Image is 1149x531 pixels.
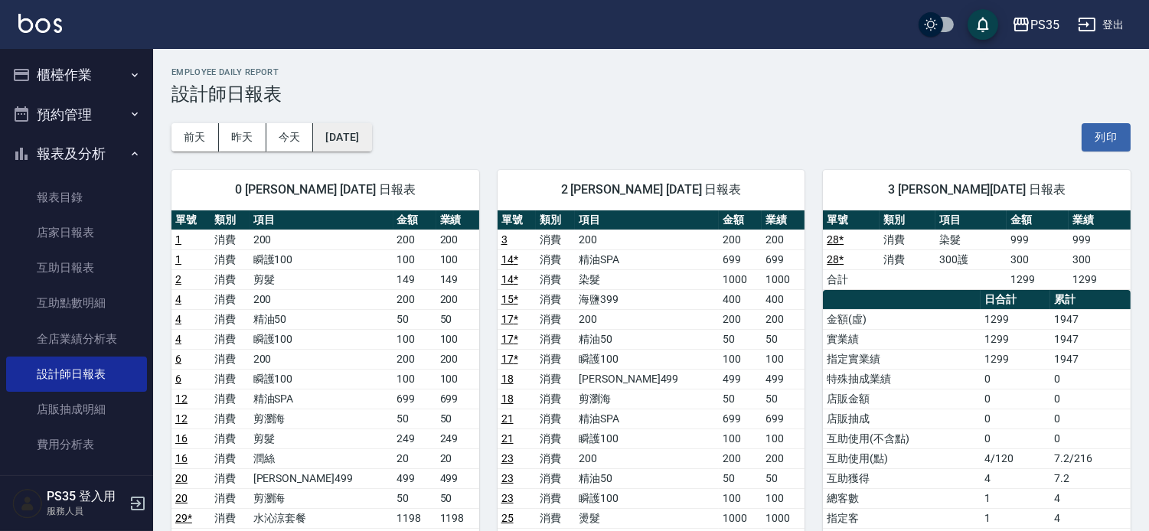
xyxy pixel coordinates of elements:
[762,369,805,389] td: 499
[762,468,805,488] td: 50
[536,389,575,409] td: 消費
[981,428,1050,448] td: 0
[6,357,147,392] a: 設計師日報表
[981,309,1050,329] td: 1299
[1050,409,1131,428] td: 0
[436,269,479,289] td: 149
[575,488,719,508] td: 瞬護100
[762,309,805,329] td: 200
[436,329,479,349] td: 100
[823,269,879,289] td: 合計
[436,309,479,329] td: 50
[313,123,371,151] button: [DATE]
[436,210,479,230] th: 業績
[211,428,250,448] td: 消費
[393,269,436,289] td: 149
[211,488,250,508] td: 消費
[211,369,250,389] td: 消費
[536,428,575,448] td: 消費
[762,448,805,468] td: 200
[171,83,1131,105] h3: 設計師日報表
[393,349,436,369] td: 200
[762,230,805,249] td: 200
[719,409,762,428] td: 699
[436,369,479,389] td: 100
[1050,369,1131,389] td: 0
[436,508,479,528] td: 1198
[981,448,1050,468] td: 4/120
[211,448,250,468] td: 消費
[536,508,575,528] td: 消費
[516,182,787,197] span: 2 [PERSON_NAME] [DATE] 日報表
[250,309,393,329] td: 精油50
[266,123,314,151] button: 今天
[175,373,181,385] a: 6
[6,392,147,427] a: 店販抽成明細
[211,249,250,269] td: 消費
[719,508,762,528] td: 1000
[1006,9,1066,41] button: PS35
[719,289,762,309] td: 400
[6,134,147,174] button: 報表及分析
[436,289,479,309] td: 200
[823,508,981,528] td: 指定客
[175,353,181,365] a: 6
[1007,269,1069,289] td: 1299
[175,293,181,305] a: 4
[436,448,479,468] td: 20
[1050,329,1131,349] td: 1947
[211,508,250,528] td: 消費
[1050,309,1131,329] td: 1947
[6,95,147,135] button: 預約管理
[47,489,125,504] h5: PS35 登入用
[1030,15,1059,34] div: PS35
[575,409,719,428] td: 精油SPA
[175,412,188,425] a: 12
[823,210,1131,290] table: a dense table
[1069,210,1131,230] th: 業績
[250,269,393,289] td: 剪髮
[719,249,762,269] td: 699
[823,349,981,369] td: 指定實業績
[1007,210,1069,230] th: 金額
[211,389,250,409] td: 消費
[393,409,436,428] td: 50
[536,230,575,249] td: 消費
[393,289,436,309] td: 200
[536,329,575,349] td: 消費
[536,249,575,269] td: 消費
[250,468,393,488] td: [PERSON_NAME]499
[981,488,1050,508] td: 1
[762,428,805,448] td: 100
[250,210,393,230] th: 項目
[211,269,250,289] td: 消費
[823,448,981,468] td: 互助使用(點)
[823,389,981,409] td: 店販金額
[211,329,250,349] td: 消費
[250,289,393,309] td: 200
[393,448,436,468] td: 20
[498,210,537,230] th: 單號
[436,428,479,448] td: 249
[171,210,211,230] th: 單號
[1050,508,1131,528] td: 4
[393,230,436,249] td: 200
[1069,269,1131,289] td: 1299
[575,349,719,369] td: 瞬護100
[501,512,514,524] a: 25
[501,393,514,405] a: 18
[1050,468,1131,488] td: 7.2
[880,230,935,249] td: 消費
[436,468,479,488] td: 499
[536,448,575,468] td: 消費
[250,249,393,269] td: 瞬護100
[393,508,436,528] td: 1198
[175,492,188,504] a: 20
[250,508,393,528] td: 水沁涼套餐
[393,369,436,389] td: 100
[1069,230,1131,249] td: 999
[575,329,719,349] td: 精油50
[823,468,981,488] td: 互助獲得
[1069,249,1131,269] td: 300
[719,468,762,488] td: 50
